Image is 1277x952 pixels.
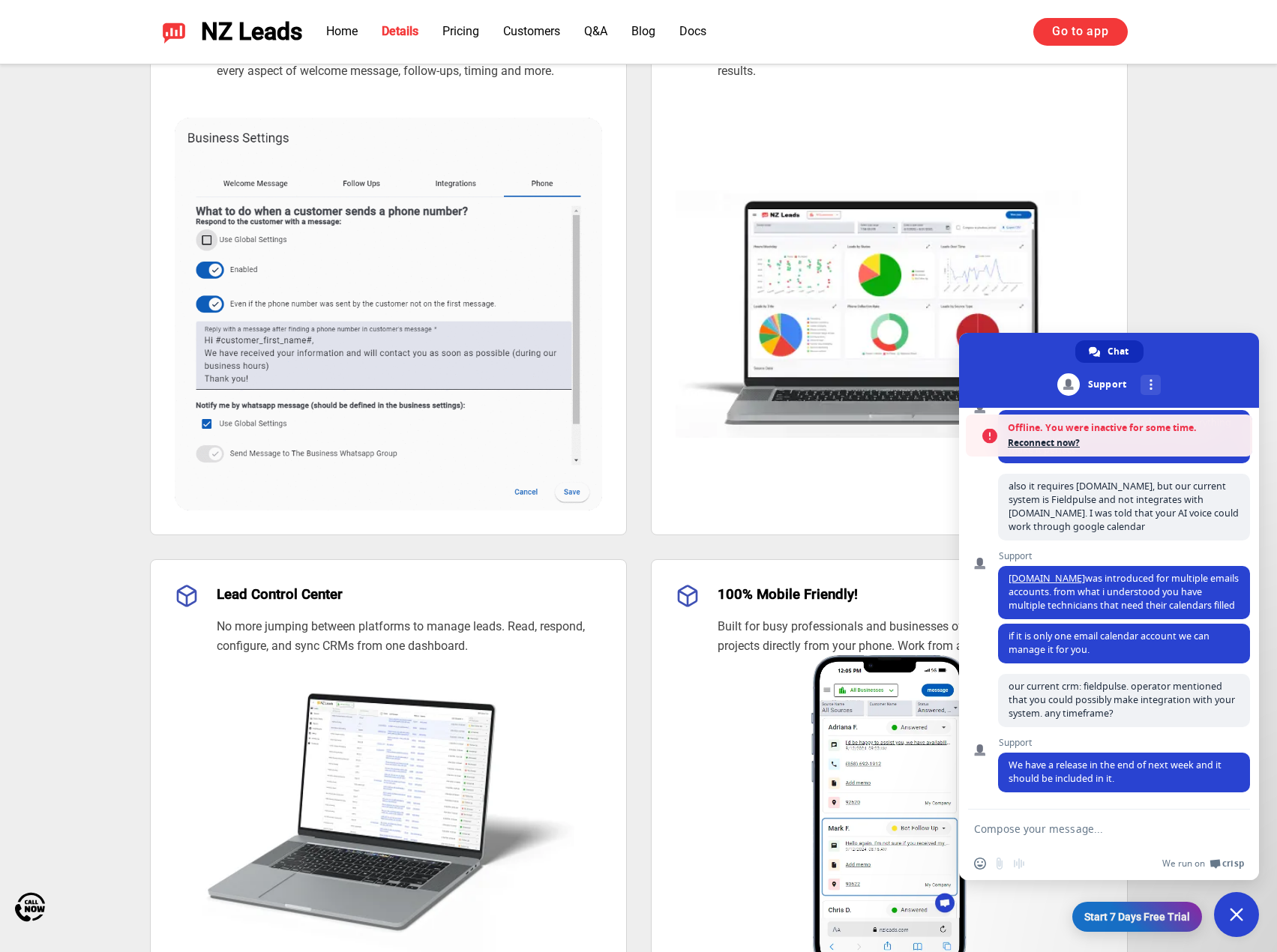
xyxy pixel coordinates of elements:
a: Start 7 Days Free Trial [1072,902,1203,933]
p: No more jumping between platforms to manage leads. Read, respond, configure, and sync CRMs from o... [217,617,602,655]
span: was introduced for multiple emails accounts. from what i understood you have multiple technicians... [1009,572,1239,612]
textarea: Compose your message... [974,822,1211,836]
span: Reconnect now? [1008,436,1245,451]
img: Customize Every Engagement [175,80,602,510]
span: if it is only one email calendar account we can manage it for you. [1009,630,1210,656]
span: Crisp [1222,858,1244,870]
a: We run onCrisp [1162,858,1244,870]
div: More channels [1141,375,1161,395]
h3: Lead Control Center [217,584,602,605]
span: Offline. You were inactive for some time. [1008,421,1245,436]
span: We run on [1162,858,1205,870]
span: Support [998,738,1250,748]
a: Go to app [1033,18,1127,45]
h3: 100% Mobile Friendly! [718,584,1103,605]
span: Support [998,551,1250,561]
a: [DOMAIN_NAME] [1009,572,1085,585]
p: Built for busy professionals and businesses of every size. Manage projects directly from your pho... [718,617,1103,655]
div: Close chat [1214,892,1259,937]
span: Chat [1108,340,1129,363]
img: Call Now [15,892,45,922]
span: Insert an emoji [974,858,986,870]
span: NZ Leads [201,18,302,46]
span: our current crm: fieldpulse. operator mentioned that you could possibly make integration with you... [1009,680,1235,720]
span: We have a release in the end of next week and it should be included in it. [1009,759,1222,785]
a: Blog [631,24,655,38]
a: Customers [503,24,560,38]
a: Q&A [584,24,607,38]
img: NZ Leads logo [162,19,186,43]
a: Details [382,24,418,38]
a: Home [326,24,358,38]
div: Chat [1075,340,1144,363]
span: also it requires [DOMAIN_NAME], but our current system is Fieldpulse and not integrates with [DOM... [1009,480,1239,533]
a: Pricing [442,24,479,38]
img: Performance Dashboard - Overview & Analysis [676,153,1103,439]
a: Docs [679,24,706,38]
